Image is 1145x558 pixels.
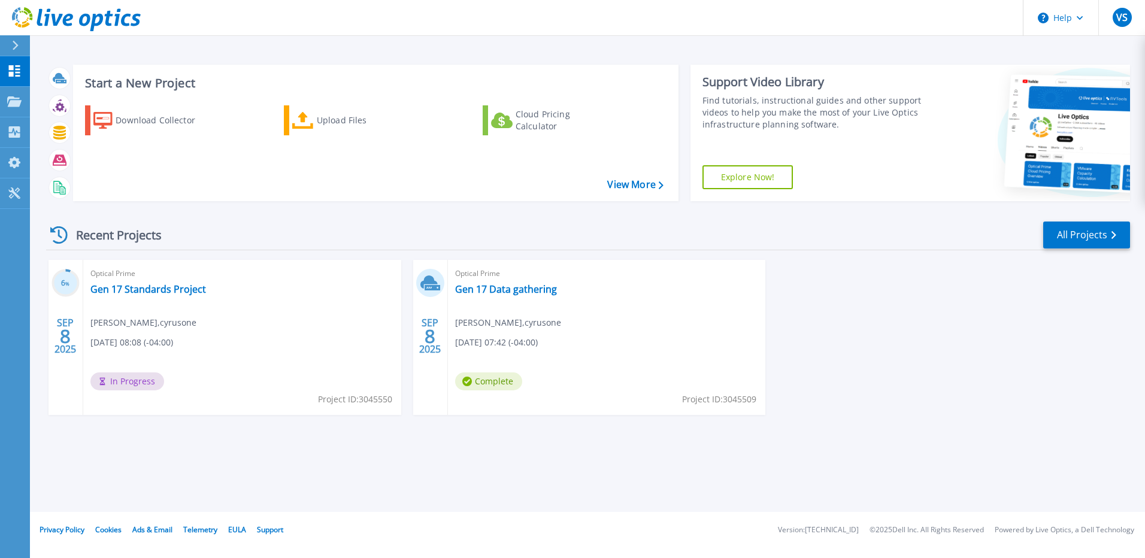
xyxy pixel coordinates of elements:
span: [DATE] 08:08 (-04:00) [90,336,173,349]
a: Explore Now! [702,165,793,189]
div: Find tutorials, instructional guides and other support videos to help you make the most of your L... [702,95,926,131]
a: Cloud Pricing Calculator [483,105,616,135]
a: Gen 17 Data gathering [455,283,557,295]
li: Powered by Live Optics, a Dell Technology [995,526,1134,534]
span: [DATE] 07:42 (-04:00) [455,336,538,349]
span: Optical Prime [455,267,759,280]
span: 8 [60,331,71,341]
span: VS [1116,13,1128,22]
div: Recent Projects [46,220,178,250]
span: [PERSON_NAME] , cyrusone [455,316,561,329]
a: Gen 17 Standards Project [90,283,206,295]
a: Support [257,524,283,535]
span: In Progress [90,372,164,390]
span: Project ID: 3045509 [682,393,756,406]
a: EULA [228,524,246,535]
li: Version: [TECHNICAL_ID] [778,526,859,534]
div: Support Video Library [702,74,926,90]
div: Upload Files [317,108,413,132]
div: SEP 2025 [54,314,77,358]
span: Project ID: 3045550 [318,393,392,406]
span: Complete [455,372,522,390]
a: All Projects [1043,222,1130,248]
a: Ads & Email [132,524,172,535]
a: Download Collector [85,105,219,135]
a: Privacy Policy [40,524,84,535]
span: [PERSON_NAME] , cyrusone [90,316,196,329]
div: Cloud Pricing Calculator [516,108,611,132]
h3: Start a New Project [85,77,663,90]
li: © 2025 Dell Inc. All Rights Reserved [870,526,984,534]
a: View More [607,179,663,190]
span: Optical Prime [90,267,394,280]
div: Download Collector [116,108,211,132]
a: Telemetry [183,524,217,535]
h3: 6 [52,277,80,290]
span: % [65,280,69,287]
span: 8 [425,331,435,341]
a: Cookies [95,524,122,535]
div: SEP 2025 [419,314,441,358]
a: Upload Files [284,105,417,135]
